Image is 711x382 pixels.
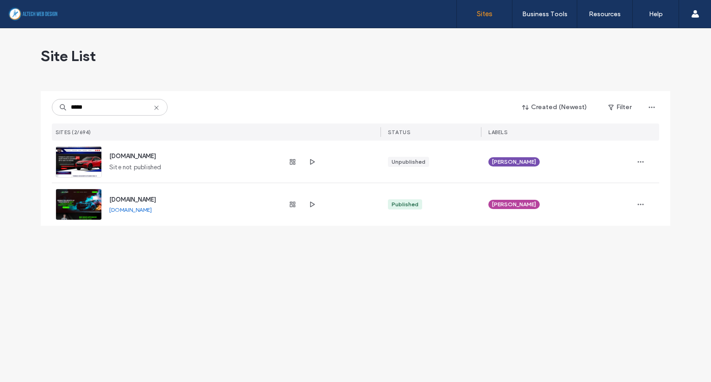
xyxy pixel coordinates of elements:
[388,129,410,136] span: STATUS
[56,129,91,136] span: SITES (2/694)
[492,200,536,209] span: [PERSON_NAME]
[599,100,641,115] button: Filter
[514,100,595,115] button: Created (Newest)
[477,10,493,18] label: Sites
[492,158,536,166] span: [PERSON_NAME]
[392,158,425,166] div: Unpublished
[109,206,152,213] a: [DOMAIN_NAME]
[109,196,156,203] span: [DOMAIN_NAME]
[41,47,96,65] span: Site List
[488,129,507,136] span: LABELS
[589,10,621,18] label: Resources
[109,163,162,172] span: Site not published
[649,10,663,18] label: Help
[109,153,156,160] span: [DOMAIN_NAME]
[392,200,418,209] div: Published
[522,10,568,18] label: Business Tools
